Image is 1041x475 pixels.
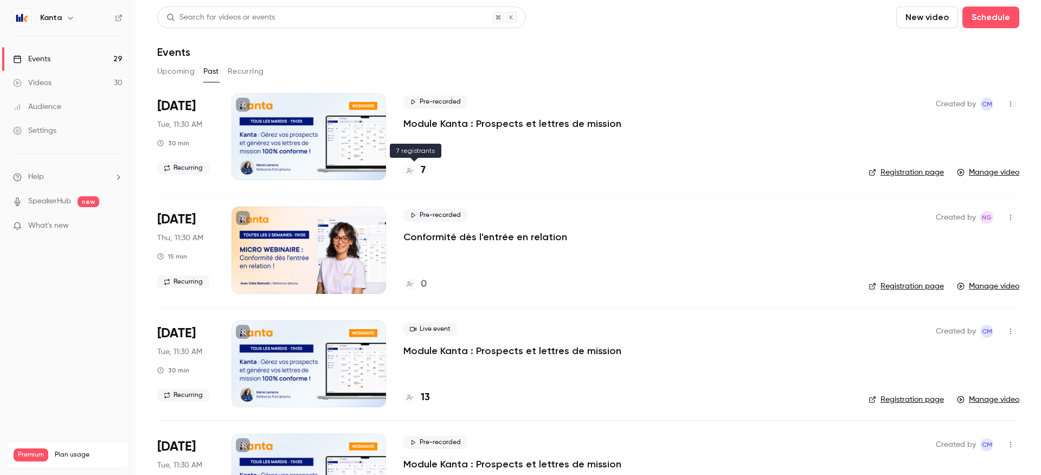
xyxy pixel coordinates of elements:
span: Recurring [157,389,209,402]
h1: Events [157,46,190,59]
span: NG [982,211,992,224]
span: Live event [403,323,457,336]
h6: Kanta [40,12,62,23]
div: Sep 4 Thu, 11:30 AM (Europe/Paris) [157,207,214,293]
button: Past [203,63,219,80]
span: CM [982,98,992,111]
span: Pre-recorded [403,95,467,108]
span: [DATE] [157,98,196,115]
div: 15 min [157,252,187,261]
div: Audience [13,101,61,112]
a: Registration page [869,167,944,178]
span: Charlotte MARTEL [980,438,993,451]
span: Recurring [157,162,209,175]
span: Pre-recorded [403,209,467,222]
h4: 7 [421,163,426,178]
a: Module Kanta : Prospects et lettres de mission [403,117,621,130]
a: Registration page [869,281,944,292]
button: New video [896,7,958,28]
a: Registration page [869,394,944,405]
a: Module Kanta : Prospects et lettres de mission [403,344,621,357]
span: Tue, 11:30 AM [157,346,202,357]
a: Module Kanta : Prospects et lettres de mission [403,458,621,471]
a: SpeakerHub [28,196,71,207]
a: Manage video [957,167,1019,178]
li: help-dropdown-opener [13,171,123,183]
span: Created by [936,325,976,338]
div: Sep 9 Tue, 11:30 AM (Europe/Paris) [157,93,214,180]
a: 7 [403,163,426,178]
div: Events [13,54,50,65]
span: [DATE] [157,438,196,455]
div: Search for videos or events [166,12,275,23]
div: 30 min [157,139,189,147]
span: Help [28,171,44,183]
span: Plan usage [55,451,122,459]
span: new [78,196,99,207]
h4: 13 [421,390,430,405]
span: Tue, 11:30 AM [157,119,202,130]
span: CM [982,438,992,451]
span: Nicolas Guitard [980,211,993,224]
img: Kanta [14,9,31,27]
span: Premium [14,448,48,461]
div: Sep 2 Tue, 11:30 AM (Europe/Paris) [157,320,214,407]
span: CM [982,325,992,338]
div: Videos [13,78,52,88]
div: 30 min [157,366,189,375]
a: Conformité dès l'entrée en relation [403,230,567,243]
a: 0 [403,277,427,292]
a: Manage video [957,394,1019,405]
span: [DATE] [157,325,196,342]
div: Settings [13,125,56,136]
span: Tue, 11:30 AM [157,460,202,471]
span: [DATE] [157,211,196,228]
button: Recurring [228,63,264,80]
span: What's new [28,220,69,232]
span: Recurring [157,275,209,288]
button: Upcoming [157,63,195,80]
button: Schedule [962,7,1019,28]
a: 13 [403,390,430,405]
span: Charlotte MARTEL [980,98,993,111]
iframe: Noticeable Trigger [110,221,123,231]
span: Created by [936,98,976,111]
span: Pre-recorded [403,436,467,449]
a: Manage video [957,281,1019,292]
h4: 0 [421,277,427,292]
span: Created by [936,438,976,451]
span: Created by [936,211,976,224]
span: Charlotte MARTEL [980,325,993,338]
span: Thu, 11:30 AM [157,233,203,243]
